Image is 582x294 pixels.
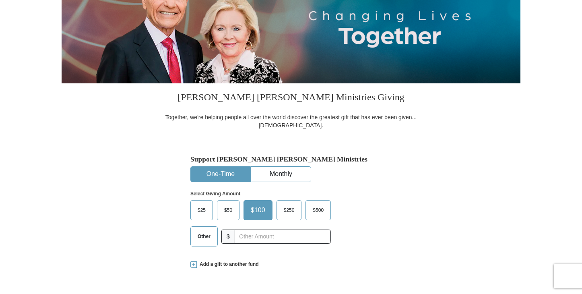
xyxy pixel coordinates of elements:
span: $ [221,230,235,244]
span: $50 [220,204,236,216]
div: Together, we're helping people all over the world discover the greatest gift that has ever been g... [160,113,422,129]
input: Other Amount [235,230,331,244]
span: $250 [280,204,299,216]
button: Monthly [251,167,311,182]
h5: Support [PERSON_NAME] [PERSON_NAME] Ministries [190,155,392,164]
strong: Select Giving Amount [190,191,240,197]
span: $25 [194,204,210,216]
h3: [PERSON_NAME] [PERSON_NAME] Ministries Giving [160,83,422,113]
span: Other [194,230,215,242]
span: Add a gift to another fund [197,261,259,268]
span: $500 [309,204,328,216]
span: $100 [247,204,269,216]
button: One-Time [191,167,250,182]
